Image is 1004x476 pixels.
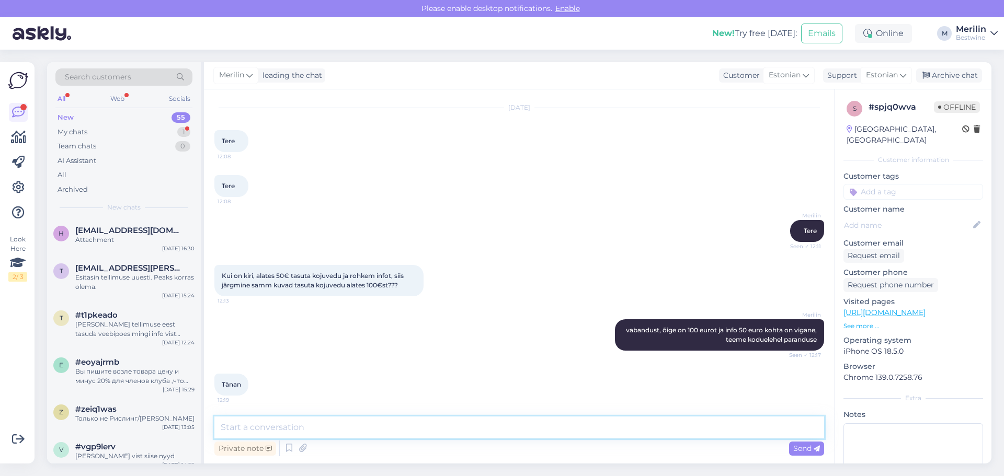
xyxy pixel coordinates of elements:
span: 12:19 [218,396,257,404]
span: Merilin [782,311,821,319]
span: Offline [934,101,980,113]
div: Customer [719,70,760,81]
p: Browser [843,361,983,372]
span: Search customers [65,72,131,83]
span: Tere [804,227,817,235]
p: Customer tags [843,171,983,182]
span: h [59,229,64,237]
span: e [59,361,63,369]
span: #eoyajrmb [75,357,119,367]
span: 12:13 [218,297,257,305]
div: [DATE] 14:22 [162,461,195,469]
div: New [58,112,74,123]
p: See more ... [843,321,983,331]
span: tiik.carl@gmail.com [75,263,184,273]
span: heikihiis@gmail.com [75,226,184,235]
div: 2 / 3 [8,272,27,282]
div: Request phone number [843,278,938,292]
div: [PERSON_NAME] vist siise nyyd [75,451,195,461]
p: Operating system [843,335,983,346]
span: Send [793,444,820,453]
div: Extra [843,393,983,403]
div: 1 [177,127,190,137]
div: Team chats [58,141,96,152]
p: Visited pages [843,296,983,307]
span: 12:08 [218,198,257,205]
span: #zeiq1was [75,404,117,414]
p: iPhone OS 18.5.0 [843,346,983,357]
div: [DATE] [214,103,824,112]
div: Try free [DATE]: [712,27,797,40]
a: [URL][DOMAIN_NAME] [843,308,926,317]
div: AI Assistant [58,156,96,166]
div: Support [823,70,857,81]
span: Tere [222,137,235,145]
div: Merilin [956,25,986,33]
span: 12:08 [218,153,257,160]
input: Add a tag [843,184,983,200]
span: z [59,408,63,416]
p: Customer name [843,204,983,215]
button: Emails [801,24,842,43]
div: [DATE] 15:29 [163,386,195,393]
div: [DATE] 15:24 [162,292,195,299]
span: v [59,446,63,454]
span: Tänan [222,380,241,388]
span: Merilin [782,212,821,219]
p: Chrome 139.0.7258.76 [843,372,983,383]
span: Tere [222,182,235,190]
div: My chats [58,127,87,137]
div: Web [108,92,127,106]
div: [GEOGRAPHIC_DATA], [GEOGRAPHIC_DATA] [847,124,962,146]
span: t [60,314,63,322]
span: Merilin [219,69,244,81]
div: [DATE] 13:05 [162,423,195,431]
span: Estonian [769,69,801,81]
span: Estonian [866,69,898,81]
div: Esitasin tellimuse uuesti. Peaks korras olema. [75,273,195,292]
span: #t1pkeado [75,310,118,320]
div: Archived [58,184,88,195]
div: [DATE] 16:30 [162,245,195,252]
b: New! [712,28,735,38]
p: Customer phone [843,267,983,278]
div: Только не Рислинг/[PERSON_NAME] [75,414,195,423]
span: #vgp9lerv [75,442,116,451]
div: M [937,26,952,41]
div: 0 [175,141,190,152]
div: Request email [843,249,904,263]
p: Notes [843,409,983,420]
div: Вы пишите возле товара цену и минус 20% для членов клуба ,что это значит??? [75,367,195,386]
span: Enable [552,4,583,13]
div: # spjq0wva [869,101,934,113]
div: 55 [172,112,190,123]
span: Seen ✓ 12:11 [782,242,821,250]
input: Add name [844,219,971,231]
div: [PERSON_NAME] tellimuse eest tasuda veebipoes mingi info vist puudub ei suuda aru saada mis puudub [75,320,195,339]
div: Bestwine [956,33,986,42]
span: Kui on kiri, alates 50€ tasuta kojuvedu ja rohkem infot, siis järgmine samm kuvad tasuta kojuvedu... [222,272,405,289]
div: [DATE] 12:24 [162,339,195,346]
span: vabandust, õige on 100 eurot ja info 50 euro kohta on vigane, teeme koduelehel paranduse [626,326,818,343]
div: leading the chat [258,70,322,81]
div: All [55,92,67,106]
div: Socials [167,92,192,106]
span: t [60,267,63,275]
p: Customer email [843,238,983,249]
span: s [853,105,857,112]
div: Archive chat [916,68,982,83]
span: New chats [107,203,141,212]
img: Askly Logo [8,71,28,90]
div: Attachment [75,235,195,245]
div: Private note [214,442,276,456]
div: Look Here [8,235,27,282]
a: MerilinBestwine [956,25,998,42]
div: All [58,170,66,180]
div: Customer information [843,155,983,165]
div: Online [855,24,912,43]
span: Seen ✓ 12:17 [782,351,821,359]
